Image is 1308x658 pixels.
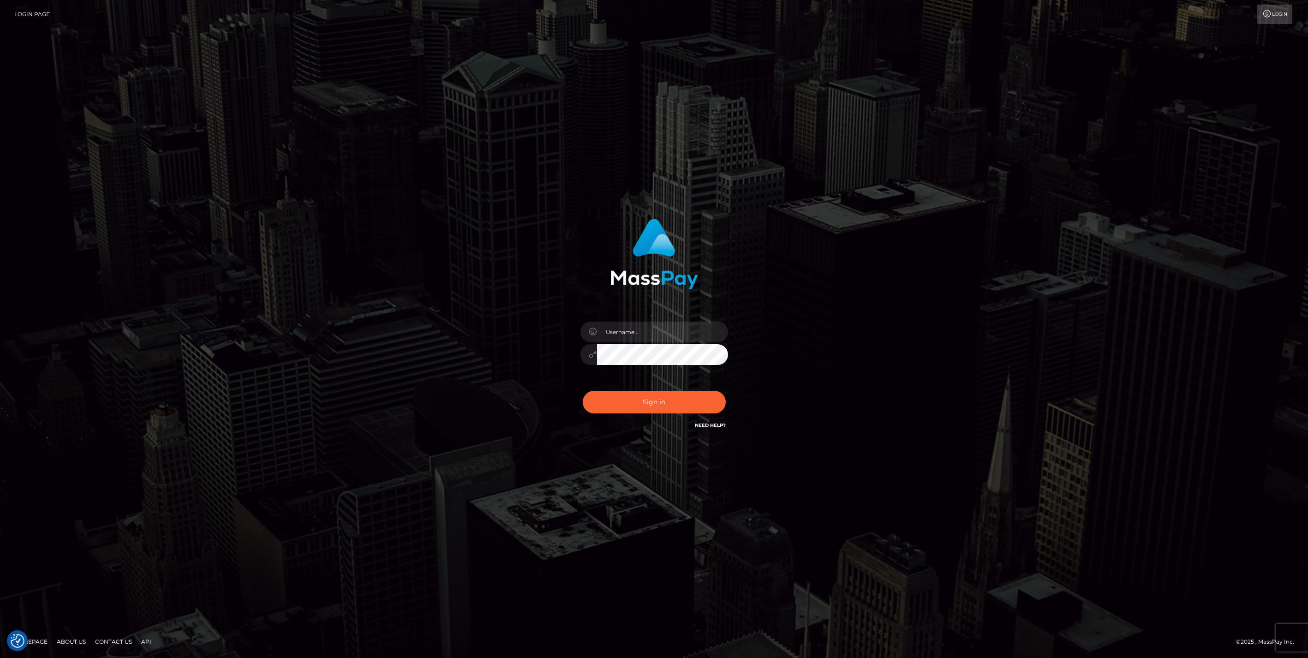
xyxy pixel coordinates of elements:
img: MassPay Login [610,219,698,289]
a: Login [1257,5,1292,24]
a: Contact Us [91,634,136,649]
button: Sign in [583,391,726,413]
a: Need Help? [695,422,726,428]
a: API [137,634,155,649]
input: Username... [597,322,728,342]
button: Consent Preferences [11,634,24,648]
div: © 2025 , MassPay Inc. [1236,637,1301,647]
a: About Us [53,634,90,649]
a: Homepage [10,634,51,649]
a: Login Page [14,5,50,24]
img: Revisit consent button [11,634,24,648]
